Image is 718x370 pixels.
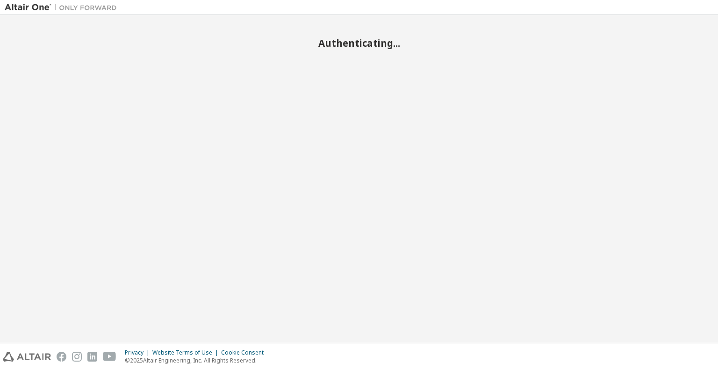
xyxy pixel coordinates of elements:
[5,37,713,49] h2: Authenticating...
[5,3,122,12] img: Altair One
[57,352,66,362] img: facebook.svg
[125,349,152,356] div: Privacy
[72,352,82,362] img: instagram.svg
[87,352,97,362] img: linkedin.svg
[103,352,116,362] img: youtube.svg
[221,349,269,356] div: Cookie Consent
[152,349,221,356] div: Website Terms of Use
[125,356,269,364] p: © 2025 Altair Engineering, Inc. All Rights Reserved.
[3,352,51,362] img: altair_logo.svg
